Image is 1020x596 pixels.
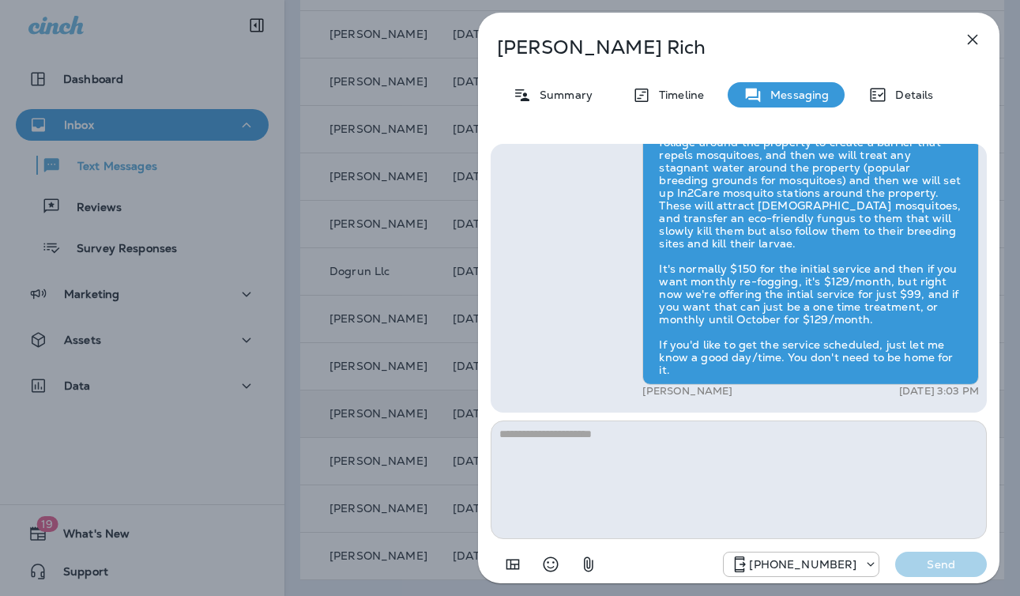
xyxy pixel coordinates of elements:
[651,89,704,101] p: Timeline
[535,549,566,580] button: Select an emoji
[887,89,933,101] p: Details
[642,385,732,398] p: [PERSON_NAME]
[497,36,928,58] p: [PERSON_NAME] Rich
[532,89,593,101] p: Summary
[497,549,529,580] button: Add in a premade template
[749,558,856,571] p: [PHONE_NUMBER]
[642,77,979,385] div: It is a separate service. You can do just a one time treatment though and there is no commitment ...
[899,385,979,398] p: [DATE] 3:03 PM
[762,89,829,101] p: Messaging
[724,555,879,574] div: +1 (817) 482-3792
